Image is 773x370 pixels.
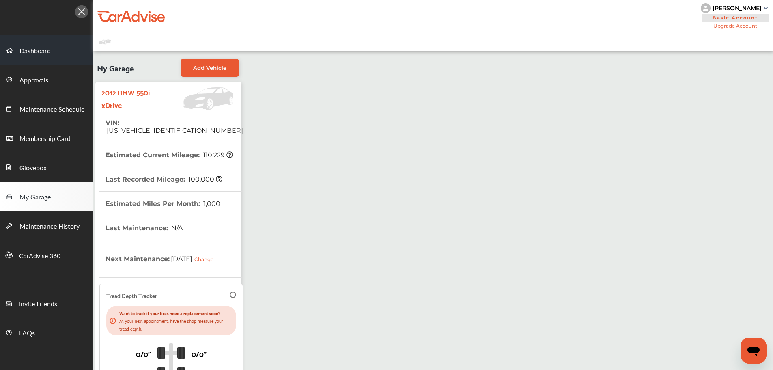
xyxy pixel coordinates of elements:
a: Glovebox [0,152,93,182]
th: Estimated Current Mileage : [106,143,233,167]
span: [DATE] [170,249,220,269]
span: Invite Friends [19,299,57,309]
span: FAQs [19,328,35,339]
a: My Garage [0,182,93,211]
span: Dashboard [19,46,51,56]
p: 0/0" [136,347,151,360]
a: Maintenance Schedule [0,94,93,123]
img: sCxJUJ+qAmfqhQGDUl18vwLg4ZYJ6CxN7XmbOMBAAAAAElFTkSuQmCC [764,7,768,9]
img: placeholder_car.fcab19be.svg [99,37,111,47]
th: VIN : [106,111,243,143]
span: Add Vehicle [193,65,226,71]
span: Approvals [19,75,48,86]
span: Maintenance History [19,221,80,232]
span: Membership Card [19,134,71,144]
th: Last Maintenance : [106,216,183,240]
img: Icon.5fd9dcc7.svg [75,5,88,18]
p: Want to track if your tires need a replacement soon? [119,309,233,317]
th: Last Recorded Mileage : [106,167,222,191]
span: 100,000 [187,175,222,183]
span: Glovebox [19,163,47,173]
span: Upgrade Account [701,23,770,29]
strong: 2012 BMW 550i xDrive [101,86,157,111]
img: knH8PDtVvWoAbQRylUukY18CTiRevjo20fAtgn5MLBQj4uumYvk2MzTtcAIzfGAtb1XOLVMAvhLuqoNAbL4reqehy0jehNKdM... [701,3,711,13]
span: 1,000 [202,200,220,208]
div: Change [194,256,217,262]
iframe: Button to launch messaging window [741,338,767,364]
th: Next Maintenance : [106,240,220,277]
img: Vehicle [157,87,237,110]
a: Membership Card [0,123,93,152]
div: [PERSON_NAME] [713,4,762,12]
span: [US_VEHICLE_IDENTIFICATION_NUMBER] [106,127,243,134]
p: Tread Depth Tracker [106,291,157,300]
span: My Garage [19,192,51,203]
span: 110,229 [202,151,233,159]
p: At your next appointment, have the shop measure your tread depth. [119,317,233,332]
span: Maintenance Schedule [19,104,84,115]
span: N/A [170,224,183,232]
span: CarAdvise 360 [19,251,60,262]
a: Add Vehicle [181,59,239,77]
span: My Garage [97,59,134,77]
a: Approvals [0,65,93,94]
p: 0/0" [192,347,207,360]
a: Dashboard [0,35,93,65]
span: Basic Account [702,14,769,22]
th: Estimated Miles Per Month : [106,192,220,216]
a: Maintenance History [0,211,93,240]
